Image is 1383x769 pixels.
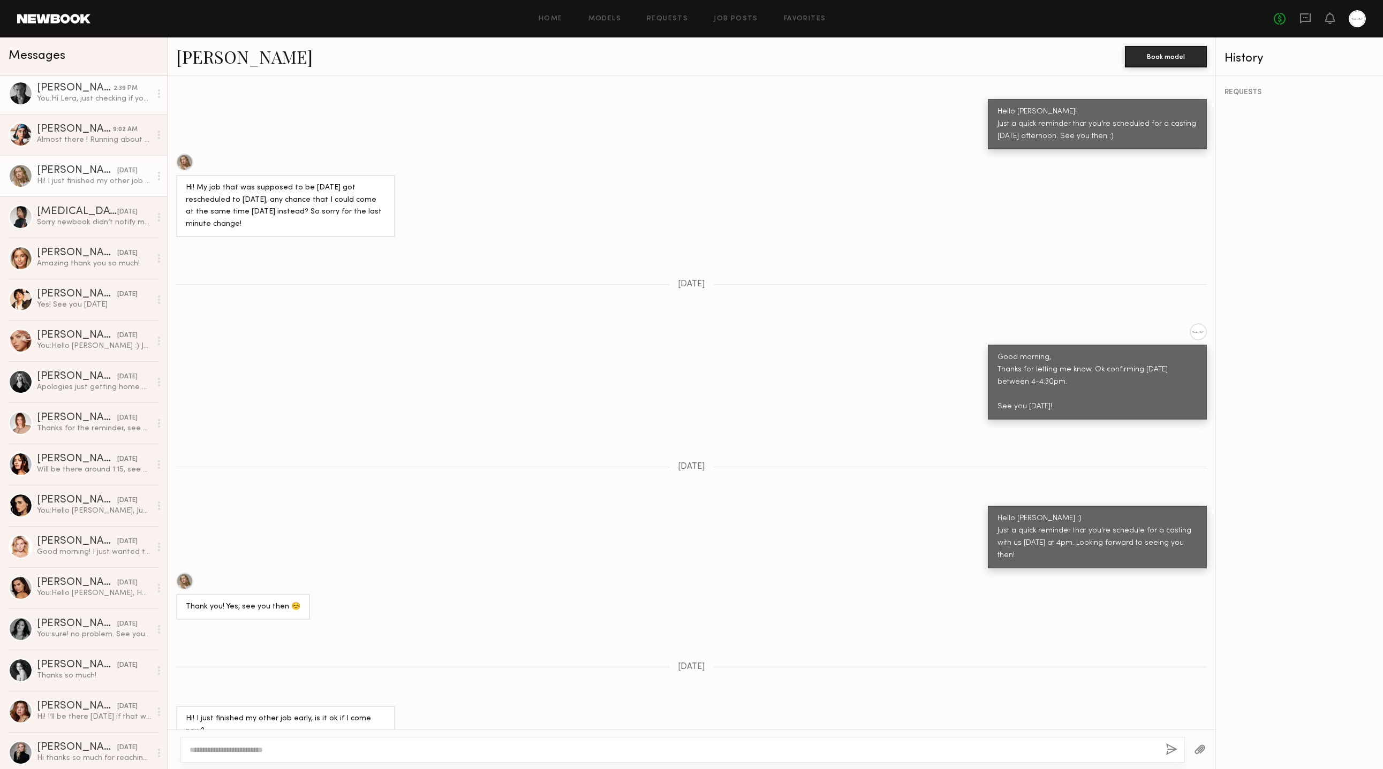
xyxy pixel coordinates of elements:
div: [DATE] [117,619,138,629]
div: Hi thanks so much for reaching out! I’m not available for casting due to my schedule, but happy t... [37,753,151,763]
div: [DATE] [117,496,138,506]
div: [DATE] [117,702,138,712]
div: REQUESTS [1225,89,1374,96]
a: Home [539,16,563,22]
div: [DATE] [117,537,138,547]
div: Good morning! I just wanted to give you a heads up that I got stuck on the freeway for about 25 m... [37,547,151,557]
div: [DATE] [117,166,138,176]
div: [PERSON_NAME] [37,330,117,341]
div: Will be there around 1:15, see you soon! [37,465,151,475]
div: 9:02 AM [113,125,138,135]
a: Book model [1125,51,1207,60]
div: You: Hello [PERSON_NAME], Just checking in to see if you’re on your way to the casting or if you ... [37,506,151,516]
div: Apologies just getting home and seeing this. I should be able to get there by 11am and can let yo... [37,382,151,392]
span: [DATE] [678,280,705,289]
div: [PERSON_NAME] [37,742,117,753]
div: [MEDICAL_DATA][PERSON_NAME] [37,207,117,217]
div: [PERSON_NAME] [37,371,117,382]
div: Thank you! Yes, see you then ☺️ [186,601,300,613]
div: Hi! I’ll be there [DATE] if that works still. Thank you! [37,712,151,722]
div: [PERSON_NAME] [37,619,117,629]
div: Amazing thank you so much! [37,258,151,269]
span: Messages [9,50,65,62]
div: [DATE] [117,578,138,588]
span: [DATE] [678,462,705,471]
div: [PERSON_NAME] [37,536,117,547]
div: 2:39 PM [114,83,138,94]
div: [DATE] [117,660,138,671]
div: You: sure! no problem. See you later :) [37,629,151,639]
div: History [1225,52,1374,65]
div: [PERSON_NAME] [37,495,117,506]
div: [PERSON_NAME] [37,165,117,176]
div: You: Hello [PERSON_NAME], Hope everything is ok with you! Do you want to reschedule your casting? [37,588,151,598]
div: [PERSON_NAME] [37,124,113,135]
div: [DATE] [117,454,138,465]
div: [DATE] [117,372,138,382]
div: Yes! See you [DATE] [37,300,151,310]
div: [DATE] [117,248,138,258]
a: Requests [647,16,688,22]
div: [PERSON_NAME] [37,660,117,671]
div: Hello [PERSON_NAME] :) Just a quick reminder that you're schedule for a casting with us [DATE] at... [997,513,1197,562]
div: [PERSON_NAME] [37,701,117,712]
div: Hi! I just finished my other job early, is it ok if I come now? [186,713,386,737]
div: Thanks so much! [37,671,151,681]
div: [PERSON_NAME] [37,577,117,588]
div: [PERSON_NAME] [37,413,117,423]
div: Thanks for the reminder, see you then! [37,423,151,433]
span: [DATE] [678,663,705,672]
div: [DATE] [117,207,138,217]
div: Good morning, Thanks for letting me know. Ok confirming [DATE] between 4-4:30pm. See you [DATE]! [997,352,1197,413]
div: [DATE] [117,743,138,753]
div: Hi! My job that was supposed to be [DATE] got rescheduled to [DATE], any chance that I could come... [186,182,386,231]
div: Almost there ! Running about 5 behind! Sorry about that! Traffic was baaad [37,135,151,145]
div: [PERSON_NAME] [37,289,117,300]
a: Favorites [784,16,826,22]
div: Sorry newbook didn’t notify me you responded I’ll be there in 45 [37,217,151,227]
div: You: Hi Lera, just checking if you’re on your way! [37,94,151,104]
div: Hello [PERSON_NAME]! Just a quick reminder that you’re scheduled for a casting [DATE] afternoon. ... [997,106,1197,143]
div: [DATE] [117,290,138,300]
div: [PERSON_NAME] [37,83,114,94]
div: [PERSON_NAME] [37,454,117,465]
a: [PERSON_NAME] [176,45,313,68]
div: [PERSON_NAME] [37,248,117,258]
div: [DATE] [117,413,138,423]
div: Hi! I just finished my other job early, is it ok if I come now? [37,176,151,186]
div: You: Hello [PERSON_NAME] :) Just a quick reminder that you're schedule for a casting with us [DAT... [37,341,151,351]
a: Models [588,16,621,22]
a: Job Posts [714,16,758,22]
div: [DATE] [117,331,138,341]
button: Book model [1125,46,1207,67]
